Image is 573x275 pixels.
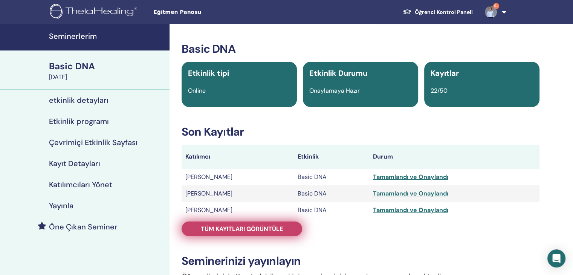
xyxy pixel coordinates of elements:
[182,169,294,185] td: [PERSON_NAME]
[50,4,140,21] img: logo.png
[373,189,536,198] div: Tamamlandı ve Onaylandı
[403,9,412,15] img: graduation-cap-white.svg
[493,3,499,9] span: 9+
[49,180,112,189] h4: Katılımcıları Yönet
[49,96,108,105] h4: etkinlik detayları
[294,202,369,218] td: Basic DNA
[431,87,448,95] span: 22/50
[182,222,302,236] a: Tüm kayıtları görüntüle
[294,169,369,185] td: Basic DNA
[294,185,369,202] td: Basic DNA
[373,173,536,182] div: Tamamlandı ve Onaylandı
[49,222,118,231] h4: Öne Çıkan Seminer
[294,145,369,169] th: Etkinlik
[49,159,100,168] h4: Kayıt Detayları
[182,125,539,139] h3: Son Kayıtlar
[309,68,367,78] span: Etkinlik Durumu
[182,145,294,169] th: Katılımcı
[182,42,539,56] h3: Basic DNA
[431,68,459,78] span: Kayıtlar
[44,60,170,82] a: Basic DNA[DATE]
[201,225,283,233] span: Tüm kayıtları görüntüle
[188,68,229,78] span: Etkinlik tipi
[153,8,266,16] span: Eğitmen Panosu
[49,73,165,82] div: [DATE]
[369,145,539,169] th: Durum
[182,254,539,268] h3: Seminerinizi yayınlayın
[182,202,294,218] td: [PERSON_NAME]
[182,185,294,202] td: [PERSON_NAME]
[547,249,565,267] div: Open Intercom Messenger
[49,138,138,147] h4: Çevrimiçi Etkinlik Sayfası
[397,5,479,19] a: Öğrenci Kontrol Paneli
[188,87,206,95] span: Online
[49,60,165,73] div: Basic DNA
[485,6,497,18] img: default.jpg
[49,117,109,126] h4: Etkinlik programı
[49,201,73,210] h4: Yayınla
[373,206,536,215] div: Tamamlandı ve Onaylandı
[49,32,165,41] h4: Seminerlerim
[309,87,360,95] span: Onaylamaya Hazır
